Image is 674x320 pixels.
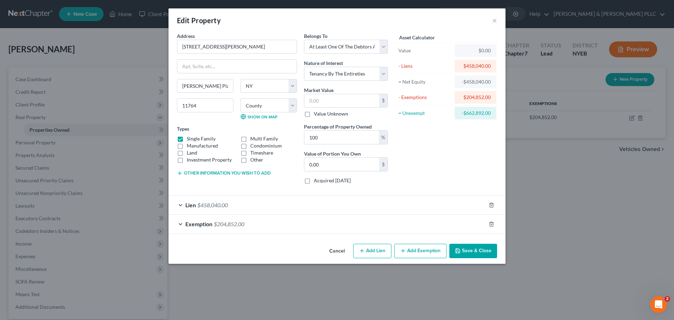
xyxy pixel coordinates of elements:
div: $204,852.00 [460,94,491,101]
input: 0.00 [304,131,379,144]
label: Other [250,156,263,163]
button: Other information you wish to add [177,170,271,176]
label: Multi Family [250,135,278,142]
button: Cancel [324,244,350,259]
button: Add Lien [353,244,391,259]
span: Exemption [185,221,212,227]
label: Manufactured [187,142,218,149]
div: $458,040.00 [460,63,491,70]
iframe: Intercom live chat [650,296,667,313]
div: = Net Equity [398,78,451,85]
label: Nature of Interest [304,59,343,67]
div: Value [398,47,451,54]
input: Enter zip... [177,98,233,112]
span: 2 [665,296,670,302]
div: $0.00 [460,47,491,54]
div: Edit Property [177,15,221,25]
input: 0.00 [304,94,379,107]
input: 0.00 [304,158,379,171]
span: Lien [185,202,196,208]
div: -$662,892.00 [460,110,491,117]
div: - Exemptions [398,94,451,101]
button: Save & Close [449,244,497,259]
input: Enter address... [177,40,297,53]
input: Enter city... [177,79,233,93]
span: Belongs To [304,33,328,39]
a: Show on Map [240,114,277,119]
label: Asset Calculator [399,34,435,41]
label: Land [187,149,197,156]
div: % [379,131,388,144]
button: × [492,16,497,25]
span: $204,852.00 [214,221,244,227]
span: Address [177,33,195,39]
label: Percentage of Property Owned [304,123,372,130]
div: $ [379,158,388,171]
input: Apt, Suite, etc... [177,60,297,73]
label: Timeshare [250,149,273,156]
div: -$458,040.00 [460,78,491,85]
label: Value of Portion You Own [304,150,361,157]
label: Condominium [250,142,282,149]
label: Market Value [304,86,333,94]
span: $458,040.00 [197,202,228,208]
div: = Unexempt [398,110,451,117]
label: Acquired [DATE] [314,177,351,184]
button: Add Exemption [394,244,447,259]
div: $ [379,94,388,107]
label: Investment Property [187,156,232,163]
div: - Liens [398,63,451,70]
label: Single Family [187,135,216,142]
label: Types [177,125,189,132]
label: Value Unknown [314,110,348,117]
